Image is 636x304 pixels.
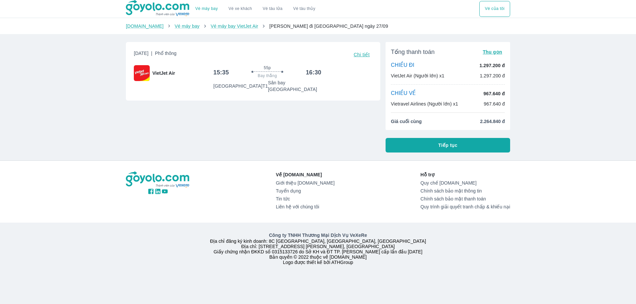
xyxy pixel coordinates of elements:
[480,118,505,125] span: 2.264.840 đ
[480,47,505,57] button: Thu gọn
[479,1,510,17] button: Vé của tôi
[151,51,152,56] span: |
[276,188,335,194] a: Tuyển dụng
[420,188,510,194] a: Chính sách bảo mật thông tin
[288,1,321,17] button: Vé tàu thủy
[420,171,510,178] p: Hỗ trợ
[391,90,416,97] p: CHIỀU VỀ
[190,1,321,17] div: choose transportation mode
[391,72,444,79] p: VietJet Air (Người lớn) x1
[127,232,509,239] p: Công ty TNHH Thương Mại Dịch Vụ VeXeRe
[484,101,505,107] p: 967.640 đ
[484,90,505,97] p: 967.640 đ
[391,101,458,107] p: Vietravel Airlines (Người lớn) x1
[483,49,502,55] span: Thu gọn
[211,23,258,29] a: Vé máy bay VietJet Air
[134,50,177,59] span: [DATE]
[195,6,218,11] a: Vé máy bay
[175,23,199,29] a: Vé máy bay
[122,232,514,265] div: Địa chỉ đăng ký kinh doanh: 8C [GEOGRAPHIC_DATA], [GEOGRAPHIC_DATA], [GEOGRAPHIC_DATA] Địa chỉ: [...
[269,23,388,29] span: [PERSON_NAME] đi [GEOGRAPHIC_DATA] ngày 27/09
[306,68,321,76] h6: 16:30
[479,1,510,17] div: choose transportation mode
[213,83,268,89] p: [GEOGRAPHIC_DATA] T1
[258,73,277,78] span: Bay thẳng
[152,70,175,76] span: VietJet Air
[229,6,252,11] a: Vé xe khách
[264,65,271,70] span: 55p
[155,51,177,56] span: Phổ thông
[126,23,510,29] nav: breadcrumb
[438,142,457,149] span: Tiếp tục
[276,196,335,201] a: Tin tức
[480,72,505,79] p: 1.297.200 đ
[420,196,510,201] a: Chính sách bảo mật thanh toán
[354,52,370,57] span: Chi tiết
[126,171,190,188] img: logo
[391,48,435,56] span: Tổng thanh toán
[276,180,335,186] a: Giới thiệu [DOMAIN_NAME]
[257,1,288,17] a: Vé tàu lửa
[213,68,229,76] h6: 15:35
[420,204,510,209] a: Quy trình giải quyết tranh chấp & khiếu nại
[276,171,335,178] p: Về [DOMAIN_NAME]
[480,62,505,69] p: 1.297.200 đ
[391,62,414,69] p: CHIỀU ĐI
[126,23,164,29] a: [DOMAIN_NAME]
[276,204,335,209] a: Liên hệ với chúng tôi
[420,180,510,186] a: Quy chế [DOMAIN_NAME]
[351,50,372,59] button: Chi tiết
[391,118,422,125] span: Giá cuối cùng
[386,138,510,152] button: Tiếp tục
[268,79,321,93] p: Sân bay [GEOGRAPHIC_DATA]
